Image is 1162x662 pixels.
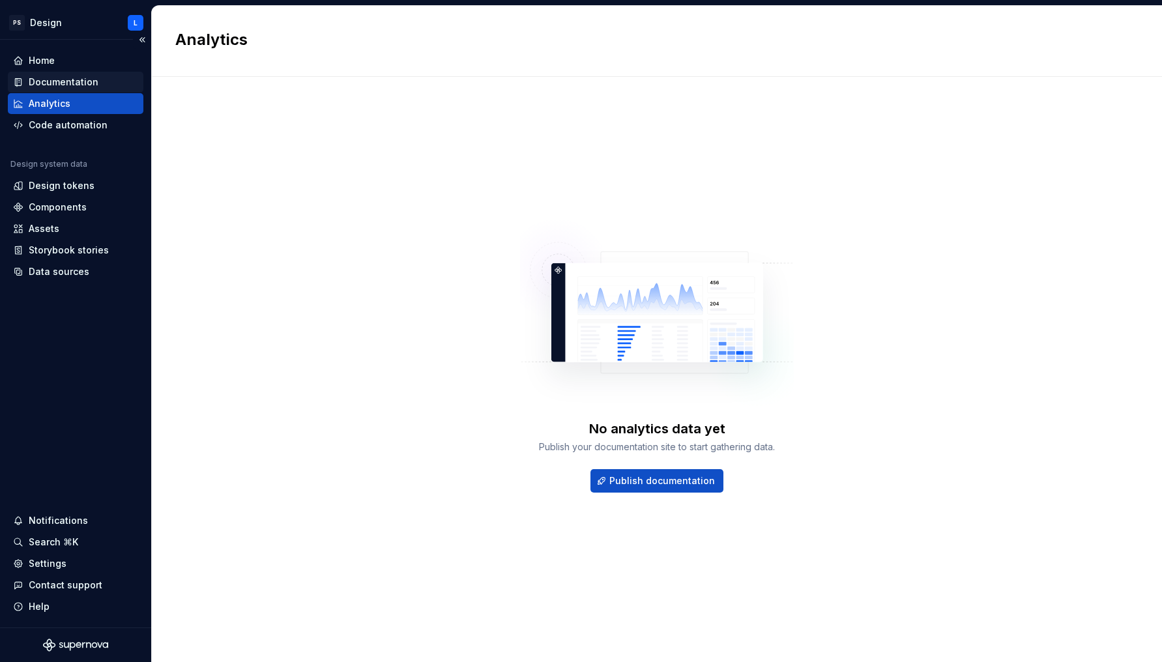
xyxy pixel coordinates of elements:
div: Search ⌘K [29,536,78,549]
div: Design [30,16,62,29]
a: Settings [8,553,143,574]
a: Analytics [8,93,143,114]
div: Publish your documentation site to start gathering data. [539,440,775,453]
div: Code automation [29,119,108,132]
div: Data sources [29,265,89,278]
svg: Supernova Logo [43,639,108,652]
a: Storybook stories [8,240,143,261]
div: Home [29,54,55,67]
a: Assets [8,218,143,239]
div: Contact support [29,579,102,592]
button: Publish documentation [590,469,723,493]
a: Data sources [8,261,143,282]
a: Documentation [8,72,143,93]
div: PS [9,15,25,31]
button: Search ⌘K [8,532,143,553]
div: Settings [29,557,66,570]
div: Analytics [29,97,70,110]
button: PSDesignL [3,8,149,36]
div: Documentation [29,76,98,89]
a: Design tokens [8,175,143,196]
button: Help [8,596,143,617]
h2: Analytics [175,29,1123,50]
div: Notifications [29,514,88,527]
button: Notifications [8,510,143,531]
span: Publish documentation [609,474,715,487]
div: Help [29,600,50,613]
a: Components [8,197,143,218]
button: Collapse sidebar [133,31,151,49]
div: Design system data [10,159,87,169]
div: Design tokens [29,179,94,192]
a: Home [8,50,143,71]
div: L [134,18,138,28]
div: No analytics data yet [589,420,725,438]
button: Contact support [8,575,143,596]
a: Code automation [8,115,143,136]
div: Components [29,201,87,214]
div: Storybook stories [29,244,109,257]
div: Assets [29,222,59,235]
